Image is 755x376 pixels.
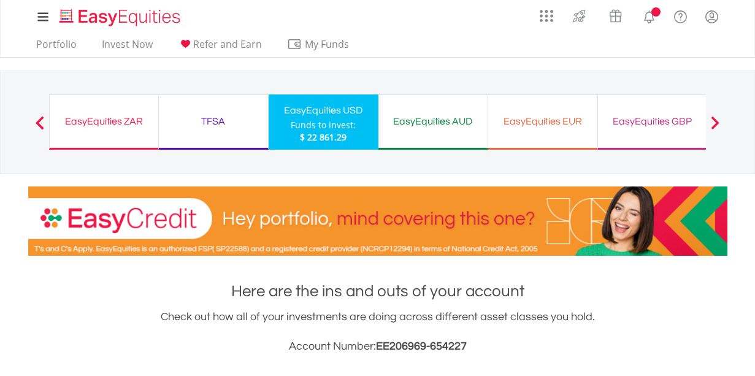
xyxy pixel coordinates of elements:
a: Refer and Earn [173,38,267,57]
a: My Profile [696,3,727,30]
span: EE206969-654227 [376,340,467,352]
button: Previous [28,122,52,134]
a: AppsGrid [532,3,561,23]
img: thrive-v2.svg [569,6,589,26]
span: My Funds [287,36,367,52]
button: Next [703,122,727,134]
a: Portfolio [31,38,82,57]
div: EasyEquities AUD [386,113,480,130]
a: Notifications [634,3,665,28]
span: Refer and Earn [193,37,262,51]
img: vouchers-v2.svg [605,6,626,26]
img: grid-menu-icon.svg [540,9,553,23]
div: EasyEquities EUR [496,113,590,130]
a: Invest Now [97,38,158,57]
div: EasyEquities GBP [605,113,700,130]
a: Vouchers [597,3,634,26]
div: Funds to invest: [291,119,356,131]
h1: Here are the ins and outs of your account [28,280,727,302]
img: EasyCredit Promotion Banner [28,186,727,256]
div: TFSA [166,113,261,130]
h3: Account Number: [28,338,727,355]
span: $ 22 861.29 [300,131,347,143]
a: Home page [55,3,185,28]
img: EasyEquities_Logo.png [57,7,185,28]
div: EasyEquities USD [276,102,371,119]
div: EasyEquities ZAR [57,113,151,130]
a: FAQ's and Support [665,3,696,28]
div: Check out how all of your investments are doing across different asset classes you hold. [28,309,727,355]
